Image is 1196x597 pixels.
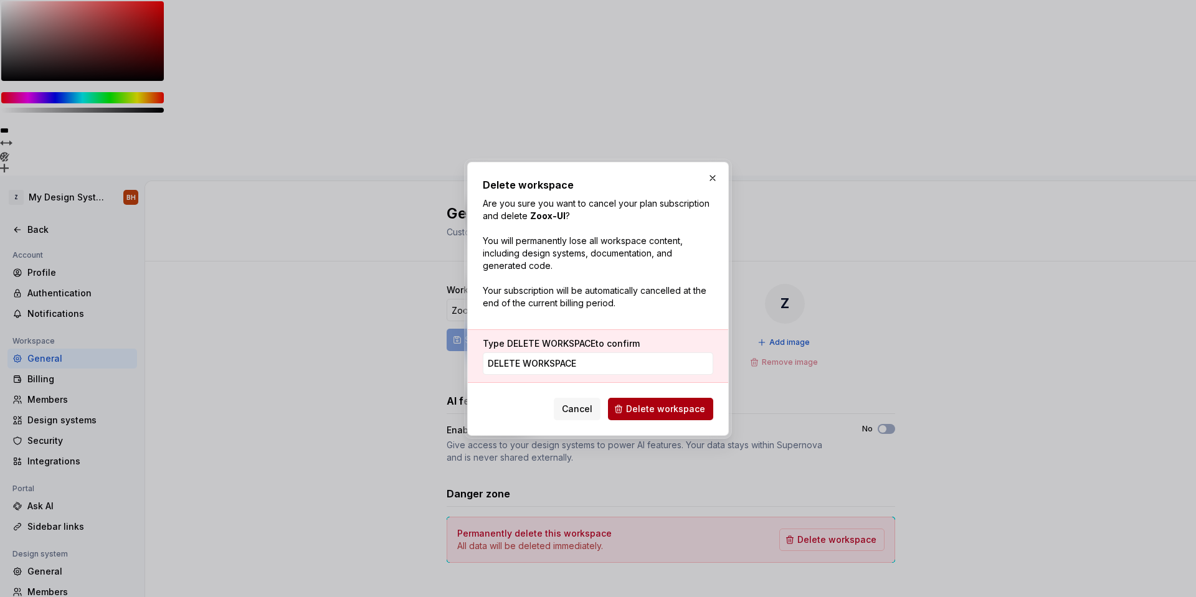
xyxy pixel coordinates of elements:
[626,403,705,415] span: Delete workspace
[608,398,713,420] button: Delete workspace
[483,177,713,192] h2: Delete workspace
[562,403,592,415] span: Cancel
[554,398,600,420] button: Cancel
[483,352,713,375] input: DELETE WORKSPACE
[530,210,566,221] strong: Zoox-UI
[483,197,713,309] p: Are you sure you want to cancel your plan subscription and delete ? You will permanently lose all...
[483,337,640,350] label: Type to confirm
[507,338,596,349] span: DELETE WORKSPACE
